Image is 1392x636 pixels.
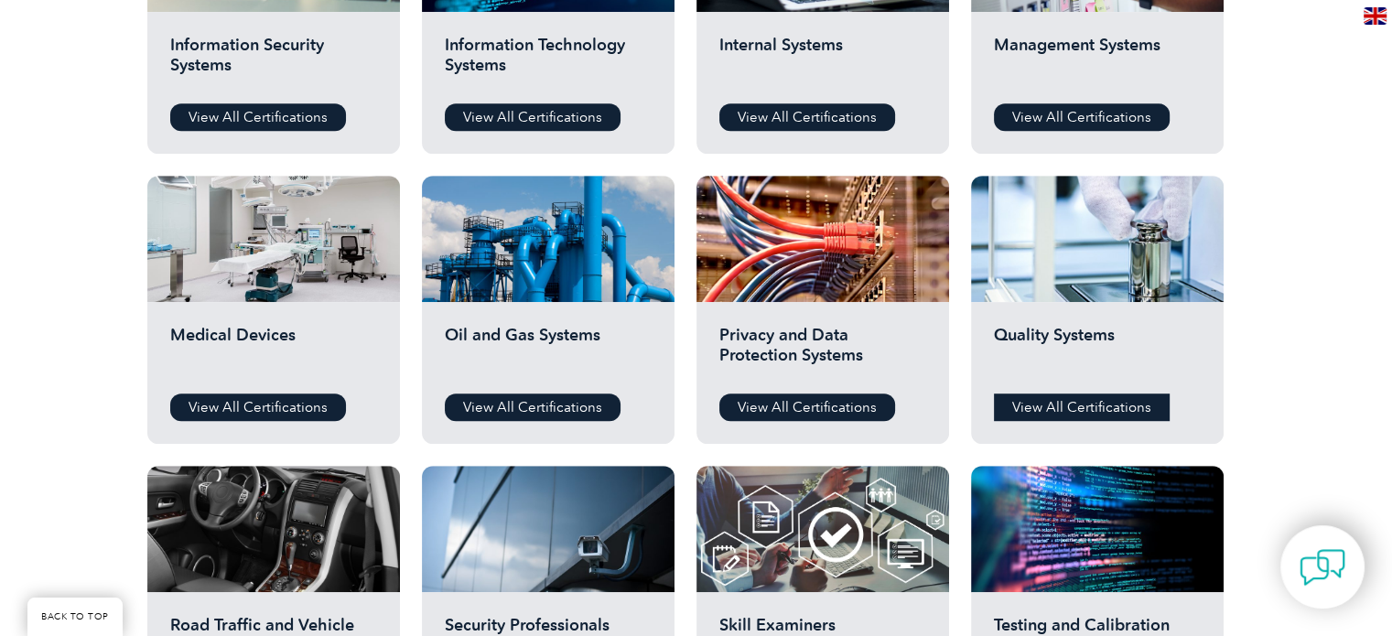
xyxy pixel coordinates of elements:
[994,35,1201,90] h2: Management Systems
[170,35,377,90] h2: Information Security Systems
[27,598,123,636] a: BACK TO TOP
[445,103,620,131] a: View All Certifications
[994,325,1201,380] h2: Quality Systems
[719,103,895,131] a: View All Certifications
[445,325,652,380] h2: Oil and Gas Systems
[719,35,926,90] h2: Internal Systems
[170,103,346,131] a: View All Certifications
[994,393,1170,421] a: View All Certifications
[994,103,1170,131] a: View All Certifications
[170,325,377,380] h2: Medical Devices
[1364,7,1387,25] img: en
[719,393,895,421] a: View All Certifications
[445,393,620,421] a: View All Certifications
[445,35,652,90] h2: Information Technology Systems
[1300,544,1345,590] img: contact-chat.png
[170,393,346,421] a: View All Certifications
[719,325,926,380] h2: Privacy and Data Protection Systems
